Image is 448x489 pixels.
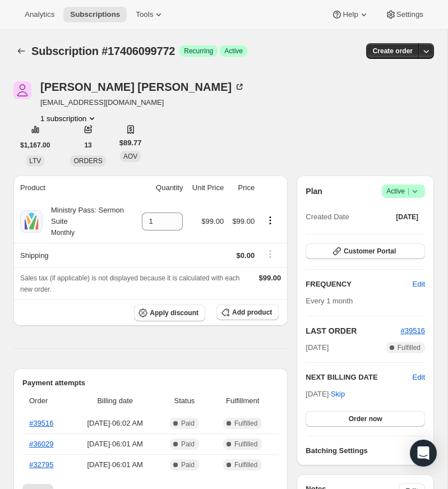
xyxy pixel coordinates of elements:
[237,251,255,260] span: $0.00
[349,414,382,423] span: Order now
[224,47,243,56] span: Active
[29,157,41,165] span: LTV
[13,137,57,153] button: $1,167.00
[40,97,245,108] span: [EMAIL_ADDRESS][DOMAIN_NAME]
[386,186,421,197] span: Active
[75,418,156,429] span: [DATE] · 06:02 AM
[306,211,349,223] span: Created Date
[18,7,61,22] button: Analytics
[51,229,75,237] small: Monthly
[63,7,127,22] button: Subscriptions
[43,205,132,238] div: Ministry Pass: Sermon Suite
[13,176,136,200] th: Product
[70,10,120,19] span: Subscriptions
[136,10,153,19] span: Tools
[40,81,245,93] div: [PERSON_NAME] [PERSON_NAME]
[344,247,396,256] span: Customer Portal
[343,10,358,19] span: Help
[181,440,195,449] span: Paid
[306,445,412,456] h6: Batching Settings
[75,439,156,450] span: [DATE] · 06:01 AM
[324,385,352,403] button: Skip
[227,176,258,200] th: Price
[181,460,195,469] span: Paid
[261,248,279,260] button: Shipping actions
[306,243,425,259] button: Customer Portal
[20,274,240,293] span: Sales tax (if applicable) is not displayed because it is calculated with each new order.
[413,372,425,383] button: Edit
[378,7,430,22] button: Settings
[73,157,102,165] span: ORDERS
[325,7,376,22] button: Help
[20,141,50,150] span: $1,167.00
[25,10,54,19] span: Analytics
[213,395,272,407] span: Fulfillment
[232,217,255,225] span: $99.00
[366,43,419,59] button: Create order
[389,209,425,225] button: [DATE]
[396,10,423,19] span: Settings
[373,47,413,56] span: Create order
[401,326,425,335] a: #39516
[408,187,409,196] span: |
[401,325,425,336] button: #39516
[306,390,345,398] span: [DATE] ·
[406,275,432,293] button: Edit
[29,460,53,469] a: #32795
[29,440,53,448] a: #36029
[232,308,272,317] span: Add product
[216,305,279,320] button: Add product
[306,279,412,290] h2: FREQUENCY
[22,377,279,389] h2: Payment attempts
[119,137,142,149] span: $89.77
[22,389,71,413] th: Order
[234,419,257,428] span: Fulfilled
[331,389,345,400] span: Skip
[123,153,137,160] span: AOV
[75,395,156,407] span: Billing date
[306,411,425,427] button: Order now
[306,325,400,336] h2: LAST ORDER
[13,43,29,59] button: Subscriptions
[29,419,53,427] a: #39516
[31,45,175,57] span: Subscription #17406099772
[234,440,257,449] span: Fulfilled
[40,113,98,124] button: Product actions
[259,274,281,282] span: $99.00
[398,343,421,352] span: Fulfilled
[396,213,418,222] span: [DATE]
[410,440,437,467] div: Open Intercom Messenger
[163,395,206,407] span: Status
[306,342,329,353] span: [DATE]
[136,176,186,200] th: Quantity
[201,217,224,225] span: $99.00
[306,372,412,383] h2: NEXT BILLING DATE
[13,243,136,267] th: Shipping
[84,141,91,150] span: 13
[13,81,31,99] span: Andrew Cooper
[77,137,98,153] button: 13
[405,442,432,460] button: Add
[20,210,43,233] img: product img
[234,460,257,469] span: Fulfilled
[129,7,171,22] button: Tools
[150,308,198,317] span: Apply discount
[413,279,425,290] span: Edit
[181,419,195,428] span: Paid
[306,297,353,305] span: Every 1 month
[184,47,213,56] span: Recurring
[134,305,205,321] button: Apply discount
[186,176,227,200] th: Unit Price
[75,459,156,470] span: [DATE] · 06:01 AM
[306,186,322,197] h2: Plan
[261,214,279,227] button: Product actions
